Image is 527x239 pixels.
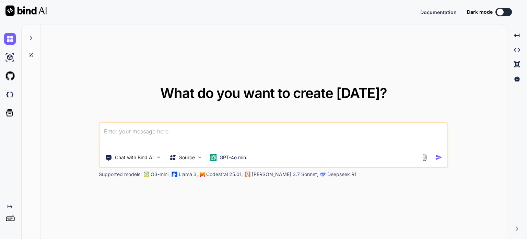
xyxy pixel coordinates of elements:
[4,70,16,82] img: githubLight
[179,171,198,178] p: Llama 3,
[210,154,217,161] img: GPT-4o mini
[420,9,457,15] span: Documentation
[160,85,387,101] span: What do you want to create [DATE]?
[252,171,318,178] p: [PERSON_NAME] 3.7 Sonnet,
[467,9,493,15] span: Dark mode
[4,33,16,45] img: chat
[172,172,177,177] img: Llama2
[320,172,326,177] img: claude
[220,154,249,161] p: GPT-4o min..
[206,171,243,178] p: Codestral 25.01,
[420,9,457,16] button: Documentation
[99,171,142,178] p: Supported models:
[156,154,162,160] img: Pick Tools
[197,154,203,160] img: Pick Models
[115,154,154,161] p: Chat with Bind AI
[200,172,205,177] img: Mistral-AI
[435,154,443,161] img: icon
[5,6,47,16] img: Bind AI
[4,52,16,63] img: ai-studio
[151,171,170,178] p: O3-mini,
[327,171,356,178] p: Deepseek R1
[144,172,149,177] img: GPT-4
[4,89,16,100] img: darkCloudIdeIcon
[421,153,429,161] img: attachment
[179,154,195,161] p: Source
[245,172,250,177] img: claude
